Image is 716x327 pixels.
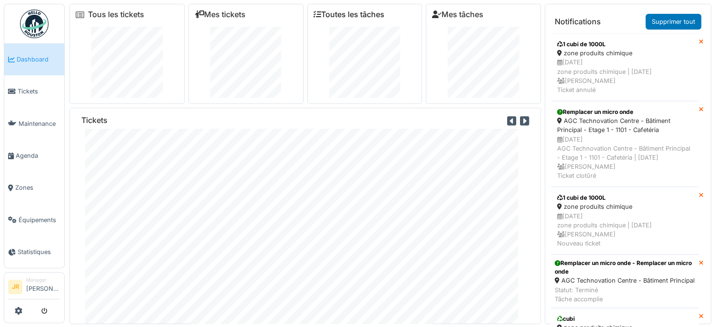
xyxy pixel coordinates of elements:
[555,17,601,26] h6: Notifications
[4,172,64,204] a: Zones
[557,40,693,49] div: 1 cubi de 1000L
[18,247,60,256] span: Statistiques
[88,10,144,19] a: Tous les tickets
[557,212,693,248] div: [DATE] zone produits chimique | [DATE] [PERSON_NAME] Nouveau ticket
[8,276,60,299] a: JR Manager[PERSON_NAME]
[81,116,108,125] h6: Tickets
[551,187,699,255] a: 1 cubi de 1000L zone produits chimique [DATE]zone produits chimique | [DATE] [PERSON_NAME]Nouveau...
[4,204,64,236] a: Équipements
[557,315,693,323] div: cubi
[4,43,64,75] a: Dashboard
[432,10,483,19] a: Mes tâches
[15,183,60,192] span: Zones
[17,55,60,64] span: Dashboard
[557,49,693,58] div: zone produits chimique
[551,101,699,187] a: Remplacer un micro onde AGC Technovation Centre - Bâtiment Principal - Etage 1 - 1101 - Cafetéria...
[555,276,695,285] div: AGC Technovation Centre - Bâtiment Principal
[557,108,693,116] div: Remplacer un micro onde
[557,194,693,202] div: 1 cubi de 1000L
[557,58,693,94] div: [DATE] zone produits chimique | [DATE] [PERSON_NAME] Ticket annulé
[18,87,60,96] span: Tickets
[557,202,693,211] div: zone produits chimique
[551,33,699,101] a: 1 cubi de 1000L zone produits chimique [DATE]zone produits chimique | [DATE] [PERSON_NAME]Ticket ...
[4,140,64,172] a: Agenda
[20,10,49,38] img: Badge_color-CXgf-gQk.svg
[557,135,693,181] div: [DATE] AGC Technovation Centre - Bâtiment Principal - Etage 1 - 1101 - Cafetéria | [DATE] [PERSON...
[19,119,60,128] span: Maintenance
[26,276,60,297] li: [PERSON_NAME]
[646,14,701,30] a: Supprimer tout
[557,116,693,134] div: AGC Technovation Centre - Bâtiment Principal - Etage 1 - 1101 - Cafetéria
[195,10,245,19] a: Mes tickets
[555,259,695,276] div: Remplacer un micro onde - Remplacer un micro onde
[26,276,60,284] div: Manager
[4,108,64,140] a: Maintenance
[19,215,60,225] span: Équipements
[314,10,384,19] a: Toutes les tâches
[16,151,60,160] span: Agenda
[4,236,64,268] a: Statistiques
[551,255,699,308] a: Remplacer un micro onde - Remplacer un micro onde AGC Technovation Centre - Bâtiment Principal St...
[4,75,64,107] a: Tickets
[8,280,22,294] li: JR
[555,286,695,304] div: Statut: Terminé Tâche accomplie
